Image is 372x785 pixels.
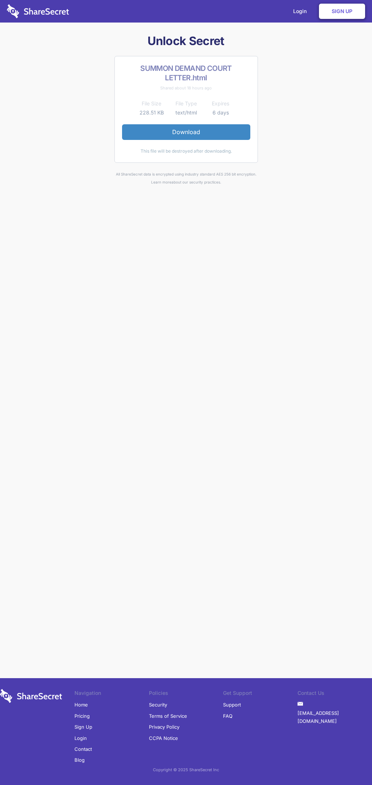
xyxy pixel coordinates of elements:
[151,180,171,184] a: Learn more
[122,64,250,82] h2: SUMMON DEMAND COURT LETTER.html
[149,733,178,744] a: CCPA Notice
[74,710,90,721] a: Pricing
[74,699,88,710] a: Home
[122,147,250,155] div: This file will be destroyed after downloading.
[74,754,85,765] a: Blog
[149,699,167,710] a: Security
[298,689,372,699] li: Contact Us
[149,689,223,699] li: Policies
[203,99,238,108] th: Expires
[74,721,92,732] a: Sign Up
[74,689,149,699] li: Navigation
[149,710,187,721] a: Terms of Service
[7,4,69,18] img: logo-wordmark-white-trans-d4663122ce5f474addd5e946df7df03e33cb6a1c49d2221995e7729f52c070b2.svg
[122,84,250,92] div: Shared about 18 hours ago
[122,124,250,140] a: Download
[298,708,372,727] a: [EMAIL_ADDRESS][DOMAIN_NAME]
[223,710,232,721] a: FAQ
[319,4,365,19] a: Sign Up
[169,108,203,117] td: text/html
[149,721,179,732] a: Privacy Policy
[203,108,238,117] td: 6 days
[134,99,169,108] th: File Size
[223,699,241,710] a: Support
[74,744,92,754] a: Contact
[169,99,203,108] th: File Type
[74,733,87,744] a: Login
[223,689,298,699] li: Get Support
[134,108,169,117] td: 228.51 KB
